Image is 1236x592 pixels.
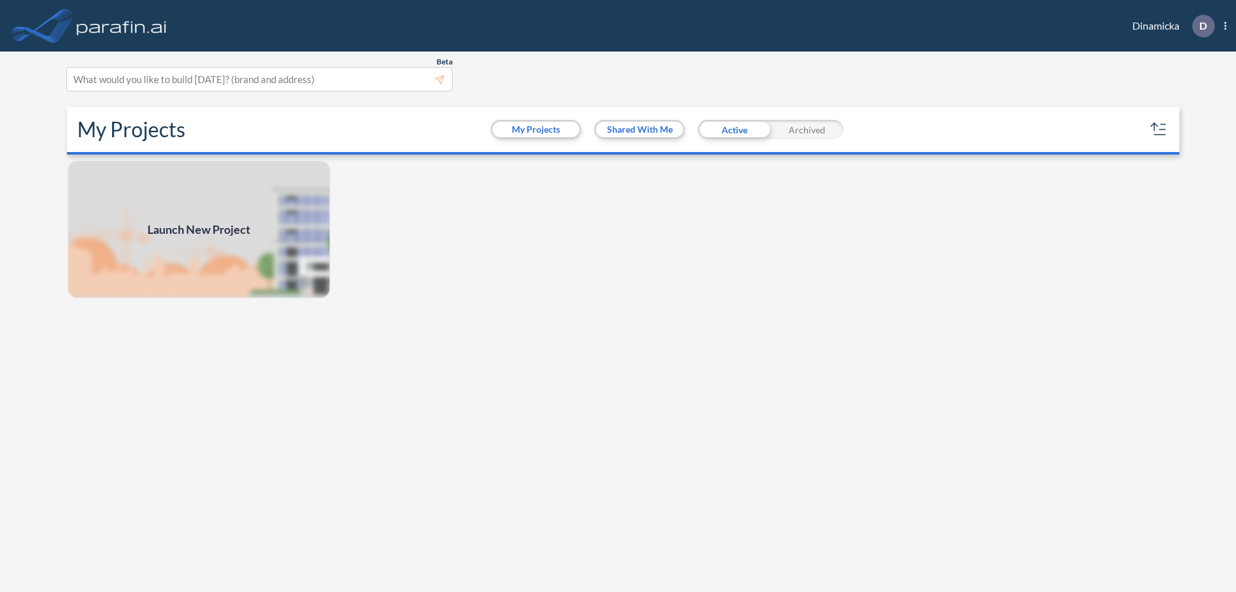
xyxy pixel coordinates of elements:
[1148,119,1169,140] button: sort
[698,120,771,139] div: Active
[492,122,579,137] button: My Projects
[436,57,453,67] span: Beta
[74,13,169,39] img: logo
[67,160,331,299] img: add
[1113,15,1226,37] div: Dinamicka
[771,120,843,139] div: Archived
[596,122,683,137] button: Shared With Me
[1199,20,1207,32] p: D
[147,221,250,238] span: Launch New Project
[77,117,185,142] h2: My Projects
[67,160,331,299] a: Launch New Project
